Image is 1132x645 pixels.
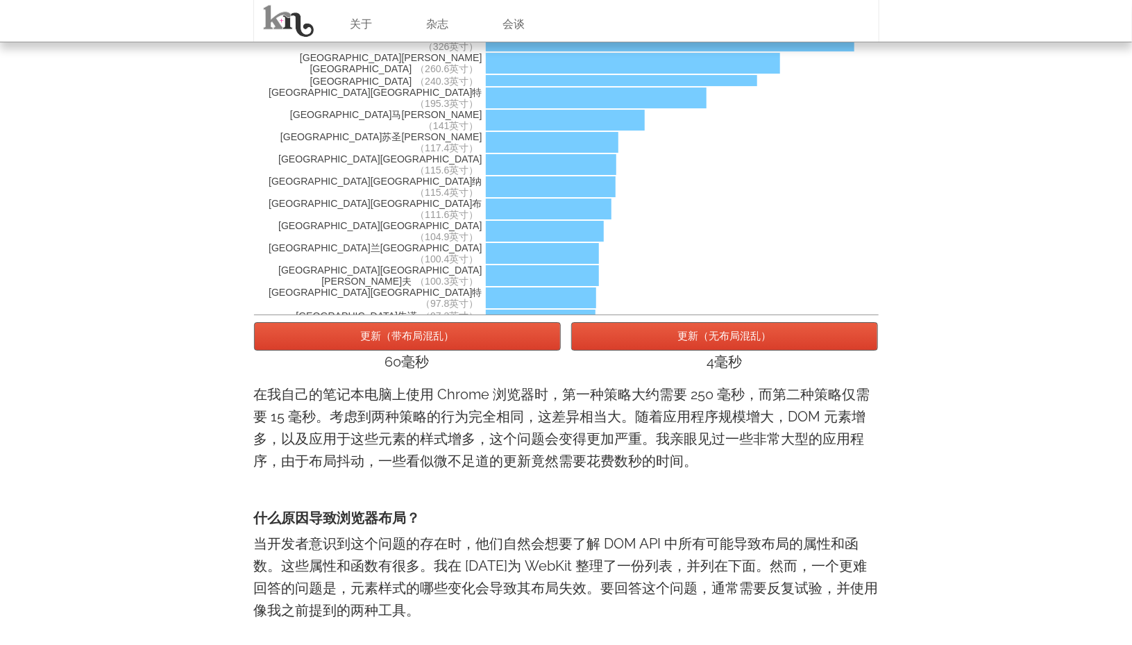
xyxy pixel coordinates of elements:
font: 60毫秒 [385,353,430,370]
font: [GEOGRAPHIC_DATA]兰[GEOGRAPHIC_DATA] [269,242,482,253]
font: （111.6英寸） [415,209,478,220]
font: [GEOGRAPHIC_DATA][PERSON_NAME][GEOGRAPHIC_DATA] [300,52,482,74]
font: （141英寸） [423,120,479,131]
font: （240.3英寸） [415,76,478,87]
font: （100.3英寸） [415,276,478,287]
font: （97.8英寸） [421,298,478,309]
font: [GEOGRAPHIC_DATA]苏圣[PERSON_NAME] [280,131,482,142]
font: 当开发者意识到这个问题的存在时，他们自然会想要了解 DOM API 中所有可能导致布局的属性和函数。这些属性和函数有很多。我在 [DATE]为 WebKit 整理了一份列表，并列在下面。然而，一... [254,535,879,619]
font: 4毫秒 [707,353,742,370]
font: （117.4英寸） [415,142,478,153]
font: （195.3英寸） [415,98,478,109]
font: （326英寸） [423,41,479,52]
font: [GEOGRAPHIC_DATA][GEOGRAPHIC_DATA]布 [269,198,482,209]
font: 更新（无布局混乱） [677,330,771,342]
font: 杂志 [427,17,449,31]
font: 更新（带布局混乱） [360,330,454,342]
font: 会谈 [503,17,525,31]
font: [GEOGRAPHIC_DATA][GEOGRAPHIC_DATA] [278,153,482,165]
font: 什么原因导致浏览器布局？ [254,510,421,526]
font: （100.4英寸） [415,253,478,265]
font: （104.9英寸） [415,231,478,242]
font: （115.6英寸） [415,165,478,176]
font: [GEOGRAPHIC_DATA][GEOGRAPHIC_DATA] [278,220,482,231]
font: （115.4英寸） [415,187,478,198]
font: [GEOGRAPHIC_DATA]马[PERSON_NAME] [290,109,482,120]
font: 关于 [350,17,373,31]
button: 更新（无布局混乱） [571,322,878,351]
font: [GEOGRAPHIC_DATA]朱诺 [296,310,417,321]
font: （260.6英寸） [415,63,478,74]
font: [GEOGRAPHIC_DATA][GEOGRAPHIC_DATA]特 [269,87,482,98]
font: [GEOGRAPHIC_DATA] [310,76,412,87]
font: （97.3英寸） [421,310,478,321]
font: [GEOGRAPHIC_DATA][GEOGRAPHIC_DATA][PERSON_NAME]夫 [278,265,482,287]
font: 在我自己的笔记本电脑上使用 Chrome 浏览器时，第一种策略大约需要 250 毫秒，而第二种策略仅需要 15 毫秒。考虑到两种策略的行为完全相同，这差异相当大。随着应用程序规模增大，DOM 元... [254,386,870,469]
button: 更新（带布局混乱） [254,322,561,351]
font: [GEOGRAPHIC_DATA][GEOGRAPHIC_DATA]特 [269,287,482,298]
font: [GEOGRAPHIC_DATA][GEOGRAPHIC_DATA]纳 [269,176,482,187]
